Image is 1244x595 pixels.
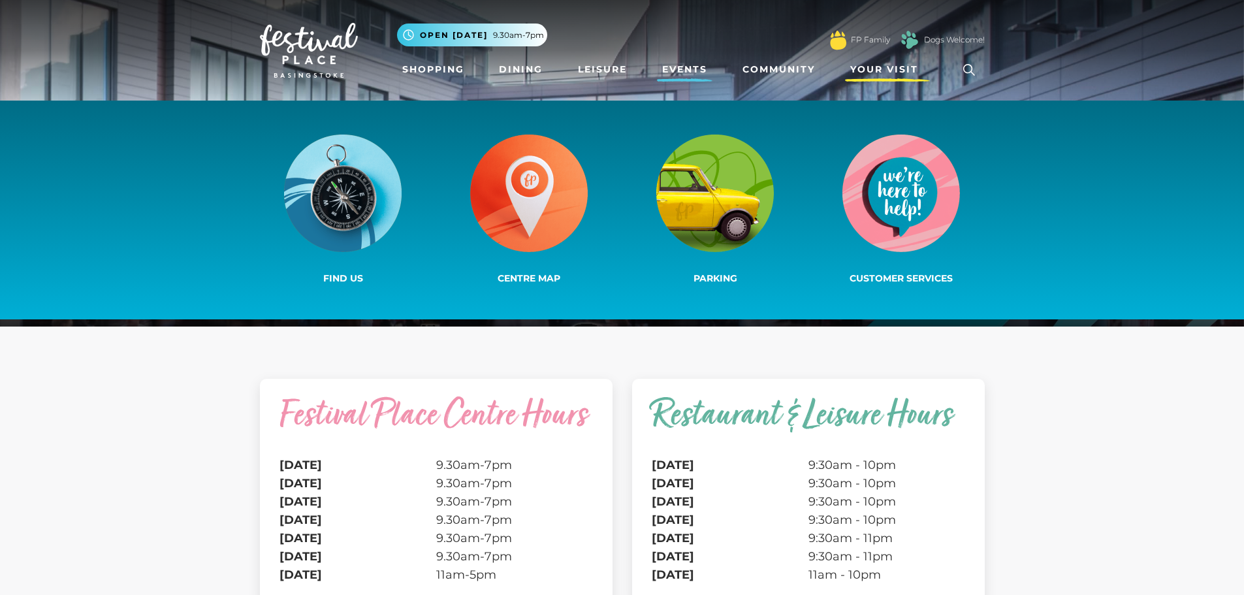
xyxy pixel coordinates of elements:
button: Open [DATE] 9.30am-7pm [397,24,547,46]
th: [DATE] [279,566,436,584]
span: Customer Services [850,272,953,284]
th: [DATE] [652,474,808,492]
td: 11am-5pm [436,566,593,584]
th: [DATE] [279,492,436,511]
span: Centre Map [498,272,560,284]
caption: Festival Place Centre Hours [279,398,593,456]
td: 9:30am - 10pm [808,511,965,529]
a: Parking [622,132,808,288]
td: 9:30am - 10pm [808,456,965,474]
a: Shopping [397,57,470,82]
td: 9.30am-7pm [436,474,593,492]
th: [DATE] [652,566,808,584]
span: 9.30am-7pm [493,29,544,41]
td: 11am - 10pm [808,566,965,584]
td: 9:30am - 10pm [808,474,965,492]
img: Festival Place Logo [260,23,358,78]
th: [DATE] [279,547,436,566]
td: 9:30am - 11pm [808,529,965,547]
td: 9.30am-7pm [436,547,593,566]
span: Your Visit [850,63,918,76]
th: [DATE] [279,474,436,492]
td: 9:30am - 10pm [808,492,965,511]
a: Events [657,57,712,82]
caption: Restaurant & Leisure Hours [652,398,965,456]
span: Find us [323,272,363,284]
th: [DATE] [652,456,808,474]
a: Community [737,57,820,82]
td: 9.30am-7pm [436,511,593,529]
a: Find us [250,132,436,288]
a: Customer Services [808,132,995,288]
th: [DATE] [652,511,808,529]
span: Parking [694,272,737,284]
a: Centre Map [436,132,622,288]
th: [DATE] [279,511,436,529]
a: Dining [494,57,548,82]
th: [DATE] [652,547,808,566]
th: [DATE] [652,492,808,511]
th: [DATE] [279,456,436,474]
span: Open [DATE] [420,29,488,41]
a: Dogs Welcome! [924,34,985,46]
a: Your Visit [845,57,930,82]
td: 9.30am-7pm [436,492,593,511]
th: [DATE] [652,529,808,547]
th: [DATE] [279,529,436,547]
td: 9:30am - 11pm [808,547,965,566]
td: 9.30am-7pm [436,529,593,547]
td: 9.30am-7pm [436,456,593,474]
a: FP Family [851,34,890,46]
a: Leisure [573,57,632,82]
